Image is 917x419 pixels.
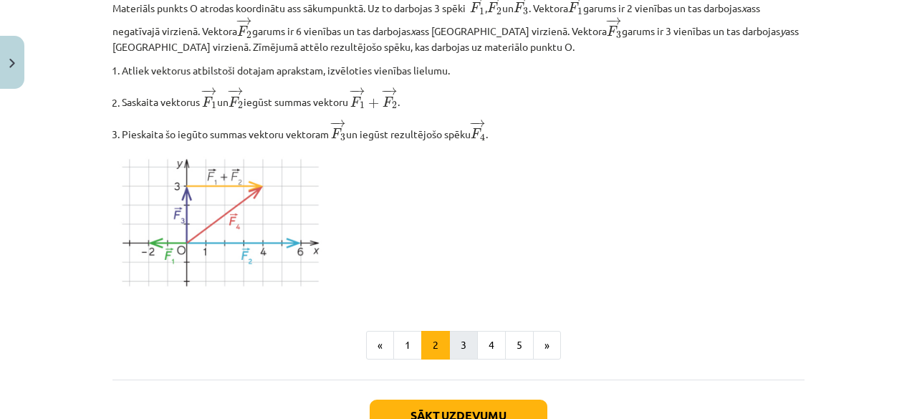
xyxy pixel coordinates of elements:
span: 3 [616,32,621,39]
span: → [332,120,346,127]
i: y [780,25,785,38]
span: − [330,120,340,127]
span: 1 [479,8,484,15]
button: 3 [449,331,478,360]
img: icon-close-lesson-0947bae3869378f0d4975bcd49f059093ad1ed9edebbc8119c70593378902aed.svg [9,59,15,68]
span: 2 [392,102,397,109]
button: 5 [505,331,534,360]
p: Saskaita vektorus ​​ un iegūst summas vektoru ​​ . [122,87,805,110]
button: « [366,331,394,360]
span: F [568,2,579,12]
span: − [201,87,211,95]
span: F [202,97,213,107]
span: → [351,87,365,95]
span: 1 [360,102,365,109]
span: F [607,26,618,36]
span: F [383,97,393,107]
span: F [331,128,342,138]
span: F [514,2,524,12]
span: → [238,16,252,24]
span: − [227,87,238,95]
span: 1 [577,8,582,15]
span: F [229,97,239,107]
span: 2 [496,8,501,15]
span: 1 [211,102,216,109]
span: → [383,87,398,95]
span: 2 [238,102,243,109]
button: » [533,331,561,360]
span: + [368,97,379,107]
span: → [608,16,622,24]
nav: Page navigation example [112,331,805,360]
i: x [411,25,416,38]
span: F [487,2,498,12]
span: 4 [480,133,485,141]
p: Pieskaita šo iegūto summas vektoru vektoram ​​ un iegūst rezultējošo spēku . [122,119,805,143]
span: − [236,16,246,24]
button: 1 [393,331,422,360]
span: 3 [340,134,345,141]
span: → [229,87,244,95]
span: − [381,87,392,95]
span: F [237,26,248,36]
span: 2 [246,32,251,39]
span: F [471,128,481,138]
span: → [203,87,217,95]
button: 2 [421,331,450,360]
span: → [471,120,486,127]
p: Atliek vektorus atbilstoši dotajam aprakstam, izvēloties vienības lielumu. [122,63,805,78]
span: − [469,120,480,127]
button: 4 [477,331,506,360]
span: − [605,16,616,24]
span: − [349,87,360,95]
span: 3 [523,8,528,15]
span: F [350,97,361,107]
span: F [470,2,481,12]
i: x [741,1,746,14]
